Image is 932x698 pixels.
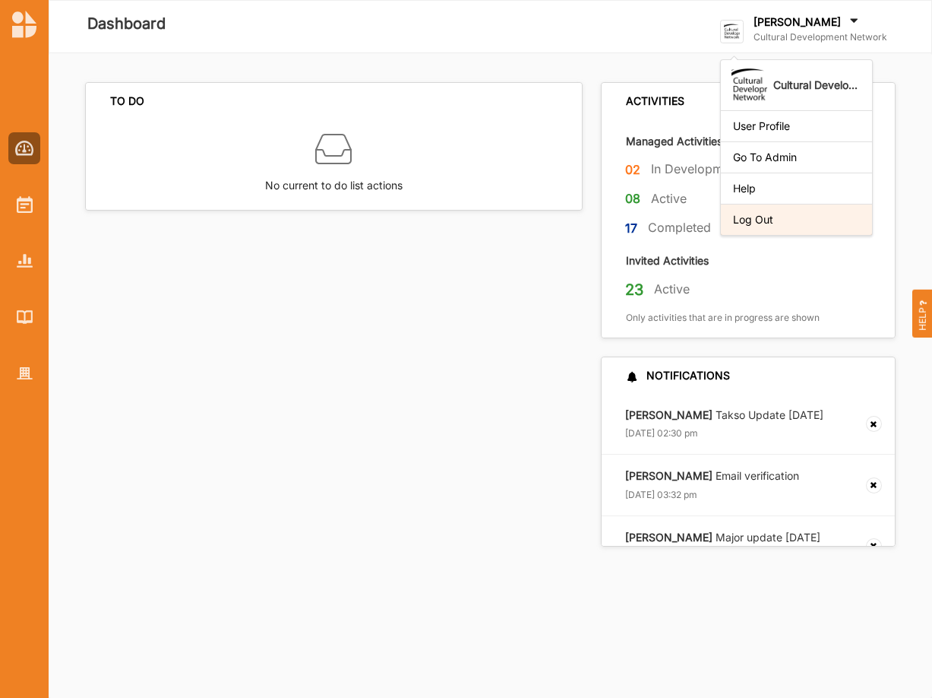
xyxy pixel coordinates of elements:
[625,489,697,501] label: [DATE] 03:32 pm
[8,357,40,389] a: Organisation
[626,134,722,148] label: Managed Activities
[15,141,34,156] img: Dashboard
[625,280,643,300] label: 23
[625,408,823,422] label: Takso Update [DATE]
[626,369,730,382] div: NOTIFICATIONS
[17,196,33,213] img: Activities
[625,469,799,483] label: Email verification
[753,31,887,43] label: Cultural Development Network
[625,189,640,208] label: 08
[654,281,690,297] label: Active
[625,427,698,439] label: [DATE] 02:30 pm
[651,161,741,177] label: In Development
[625,160,640,179] label: 02
[8,189,40,221] a: Activities
[626,312,820,324] label: Only activities that are in progress are shown
[651,191,687,207] label: Active
[625,531,820,544] label: Major update [DATE]
[17,310,33,323] img: Library
[8,301,40,333] a: Library
[625,469,712,482] strong: [PERSON_NAME]
[87,11,166,36] label: Dashboard
[720,20,744,43] img: logo
[733,151,860,164] div: Go To Admin
[315,131,352,167] img: box
[625,219,637,238] label: 17
[17,367,33,380] img: Organisation
[733,213,860,227] div: Log Out
[733,182,860,195] div: Help
[753,15,841,29] label: [PERSON_NAME]
[8,132,40,164] a: Dashboard
[625,531,712,544] strong: [PERSON_NAME]
[12,11,36,38] img: logo
[8,245,40,277] a: Reports
[265,167,403,194] label: No current to do list actions
[110,94,144,108] div: TO DO
[626,253,709,268] label: Invited Activities
[625,408,712,421] strong: [PERSON_NAME]
[17,254,33,267] img: Reports
[626,94,684,108] div: ACTIVITIES
[648,220,711,236] label: Completed
[733,119,860,133] div: User Profile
